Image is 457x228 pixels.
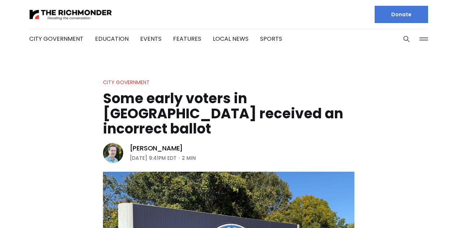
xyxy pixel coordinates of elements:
a: [PERSON_NAME] [130,144,183,153]
a: City Government [29,35,83,43]
a: Events [140,35,161,43]
a: Sports [260,35,282,43]
a: Local News [213,35,249,43]
img: Michael Phillips [103,143,123,163]
a: Donate [375,6,428,23]
time: [DATE] 9:41PM EDT [130,154,177,162]
a: Features [173,35,201,43]
button: Search this site [401,34,412,44]
img: The Richmonder [29,8,112,21]
a: City Government [103,79,150,86]
a: Education [95,35,129,43]
span: 2 min [182,154,196,162]
h1: Some early voters in [GEOGRAPHIC_DATA] received an incorrect ballot [103,91,354,136]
